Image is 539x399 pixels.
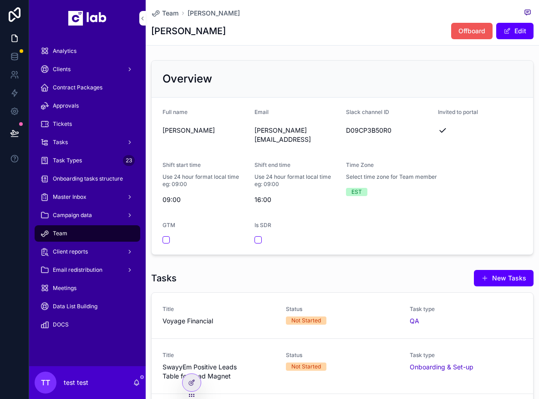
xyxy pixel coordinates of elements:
a: QA [410,316,419,326]
span: 16:00 [254,195,339,204]
h2: Overview [163,72,212,86]
img: App logo [68,11,107,26]
a: TitleSwayyEm Positive Leads Table for Lead MagnetStatusNot StartedTask typeOnboarding & Set-up [152,339,533,394]
a: Meetings [35,280,140,296]
span: Slack channel ID [346,109,389,115]
span: Client reports [53,248,88,255]
span: Title [163,306,275,313]
span: Email redistribution [53,266,102,274]
span: SwayyEm Positive Leads Table for Lead Magnet [163,363,275,381]
h1: Tasks [151,272,177,285]
a: Approvals [35,98,140,114]
a: Campaign data [35,207,140,223]
span: Master Inbox [53,193,86,201]
button: Offboard [451,23,493,39]
a: Tickets [35,116,140,132]
span: Use 24 hour format local time eg: 09:00 [254,173,339,188]
a: Analytics [35,43,140,59]
a: [PERSON_NAME] [188,9,240,18]
a: Task Types23 [35,152,140,169]
span: 09:00 [163,195,247,204]
span: Task Types [53,157,82,164]
div: Not Started [291,363,321,371]
span: tt [41,377,50,388]
a: Contract Packages [35,79,140,96]
a: Clients [35,61,140,78]
span: Task type [410,306,492,313]
span: Use 24 hour format local time eg: 09:00 [163,173,247,188]
span: Campaign data [53,212,92,219]
span: Shift start time [163,161,201,168]
div: EST [351,188,362,196]
p: test test [64,378,88,387]
span: Clients [53,66,71,73]
span: Shift end time [254,161,290,168]
span: Onboarding tasks structure [53,175,123,182]
span: Status [286,352,398,359]
a: Tasks [35,134,140,150]
h1: [PERSON_NAME] [151,25,226,37]
span: D09CP3B50R0 [346,126,431,135]
span: Is SDR [254,222,271,228]
div: Not Started [291,316,321,325]
span: Select time zone for Team member [346,173,437,181]
span: Status [286,306,398,313]
span: Tasks [53,139,68,146]
a: Master Inbox [35,189,140,205]
span: [PERSON_NAME] [163,126,247,135]
span: Invited to portal [438,109,478,115]
span: Voyage Financial [163,316,275,326]
span: Contract Packages [53,84,102,91]
a: Client reports [35,244,140,260]
a: TitleVoyage FinancialStatusNot StartedTask typeQA [152,293,533,339]
span: Tickets [53,120,72,128]
span: Approvals [53,102,79,109]
span: Offboard [458,26,485,36]
a: DOCS [35,316,140,333]
span: Task type [410,352,492,359]
span: [PERSON_NAME][EMAIL_ADDRESS] [254,126,339,144]
button: Edit [496,23,534,39]
a: Team [151,9,178,18]
div: 23 [123,155,135,166]
span: Email [254,109,269,115]
span: GTM [163,222,175,228]
span: Data List Building [53,303,97,310]
span: Analytics [53,47,76,55]
span: Meetings [53,285,76,292]
span: Title [163,352,275,359]
span: DOCS [53,321,69,328]
a: Onboarding tasks structure [35,171,140,187]
span: Team [162,9,178,18]
a: Data List Building [35,298,140,315]
button: New Tasks [474,270,534,286]
span: Time Zone [346,161,374,168]
span: Team [53,230,67,237]
a: Onboarding & Set-up [410,363,473,372]
div: scrollable content [29,36,146,345]
a: Team [35,225,140,242]
a: Email redistribution [35,262,140,278]
span: Full name [163,109,188,115]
